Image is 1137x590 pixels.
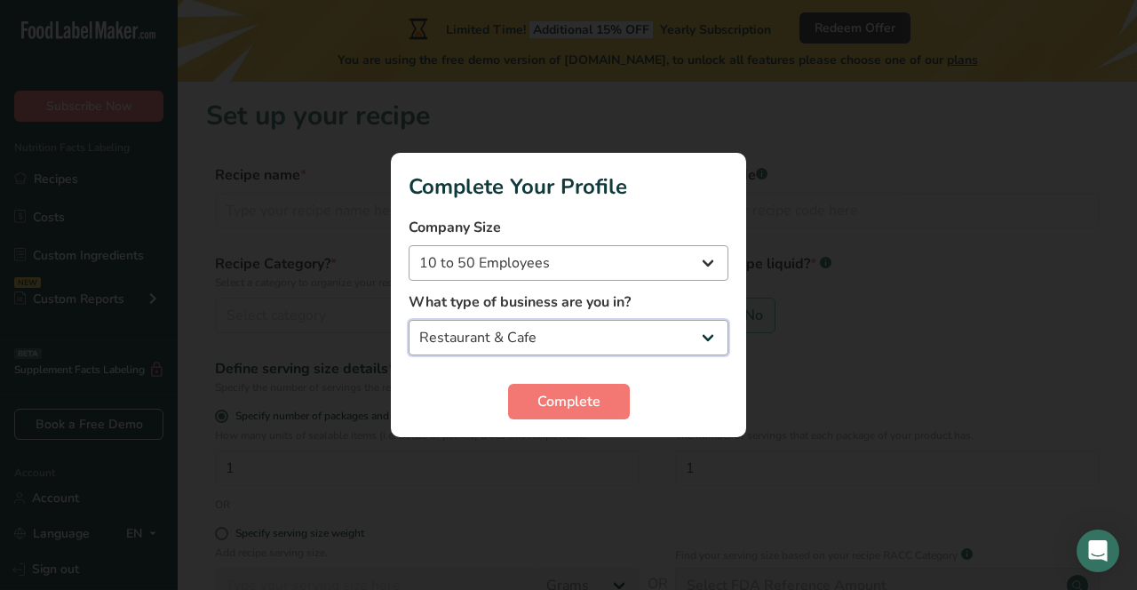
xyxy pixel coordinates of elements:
[409,171,728,203] h1: Complete Your Profile
[409,291,728,313] label: What type of business are you in?
[537,391,600,412] span: Complete
[409,217,728,238] label: Company Size
[1077,530,1119,572] div: Open Intercom Messenger
[508,384,630,419] button: Complete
